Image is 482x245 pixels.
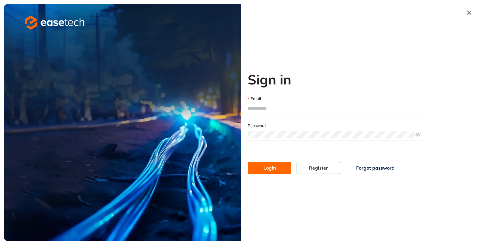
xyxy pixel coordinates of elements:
[248,96,261,102] label: Email
[415,132,420,137] span: eye-invisible
[248,123,266,129] label: Password
[248,71,424,87] h2: Sign in
[248,162,291,174] button: Login
[345,162,405,174] button: Forgot password
[297,162,340,174] button: Register
[309,164,328,172] span: Register
[248,131,414,138] input: Password
[248,103,424,113] input: Email
[356,164,395,172] span: Forgot password
[4,4,241,241] img: cover image
[263,164,276,172] span: Login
